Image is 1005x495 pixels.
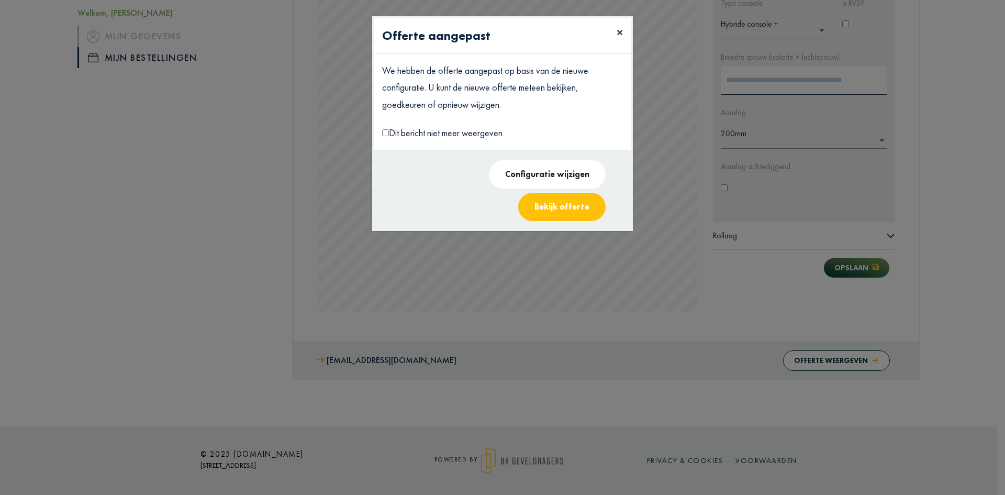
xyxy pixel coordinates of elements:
button: Configuratie wijzigen [489,160,606,189]
button: Bekijk offerte [518,193,606,221]
span: × [617,24,623,40]
h4: Offerte aangepast [382,26,490,45]
p: We hebben de offerte aangepast op basis van de nieuwe configuratie. U kunt de nieuwe offerte mete... [382,62,623,113]
div: Dit bericht niet meer weergeven [382,125,623,141]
